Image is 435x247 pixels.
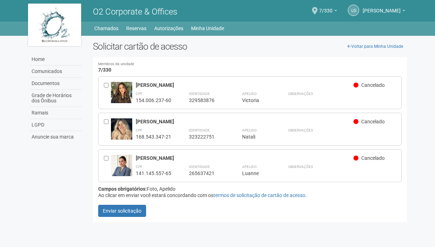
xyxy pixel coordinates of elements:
[361,119,385,124] span: Cancelado
[242,128,257,132] strong: Apelido
[242,170,271,176] div: Luanne
[30,90,82,107] a: Grade de Horários dos Ônibus
[93,41,407,52] h2: Solicitar cartão de acesso
[98,186,147,192] strong: Campos obrigatórios:
[126,23,146,33] a: Reservas
[30,54,82,66] a: Home
[363,9,405,15] a: [PERSON_NAME]
[30,78,82,90] a: Documentos
[136,128,143,132] strong: CPF
[136,134,171,140] div: 168.543.347-21
[242,134,271,140] div: Natali
[28,4,81,46] img: logo.jpg
[189,170,224,176] div: 265637421
[242,97,271,103] div: Victoria
[242,165,257,169] strong: Apelido
[136,92,143,96] strong: CPF
[348,5,359,16] a: LG
[344,41,407,52] a: Voltar para Minha Unidade
[136,82,354,88] div: [PERSON_NAME]
[94,23,118,33] a: Chamados
[98,62,402,66] small: Membros da unidade
[154,23,183,33] a: Autorizações
[136,118,354,125] div: [PERSON_NAME]
[288,128,313,132] strong: Observações
[242,92,257,96] strong: Apelido
[191,23,224,33] a: Minha Unidade
[189,92,210,96] strong: Identidade
[98,186,402,192] div: Foto, Apelido
[189,97,224,103] div: 329583876
[213,192,305,198] a: termos de solicitação de cartão de acesso
[136,165,143,169] strong: CPF
[189,134,224,140] div: 323222751
[30,131,82,143] a: Anuncie sua marca
[30,107,82,119] a: Ramais
[98,205,146,217] button: Enviar solicitação
[319,9,337,15] a: 7/330
[319,1,333,13] span: 7/330
[361,155,385,161] span: Cancelado
[93,7,177,17] span: O2 Corporate & Offices
[189,128,210,132] strong: Identidade
[30,66,82,78] a: Comunicados
[98,192,402,198] div: Ao clicar em enviar você estará concordando com os .
[288,92,313,96] strong: Observações
[136,155,354,161] div: [PERSON_NAME]
[189,165,210,169] strong: Identidade
[98,62,402,73] h4: 7/330
[111,118,132,147] img: user.jpg
[111,82,132,109] img: user.jpg
[30,119,82,131] a: LGPD
[363,1,401,13] span: Luanne Gerbassi Campos
[136,170,171,176] div: 141.145.557-65
[288,165,313,169] strong: Observações
[361,82,385,88] span: Cancelado
[136,97,171,103] div: 154.006.237-60
[111,155,132,183] img: user.jpg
